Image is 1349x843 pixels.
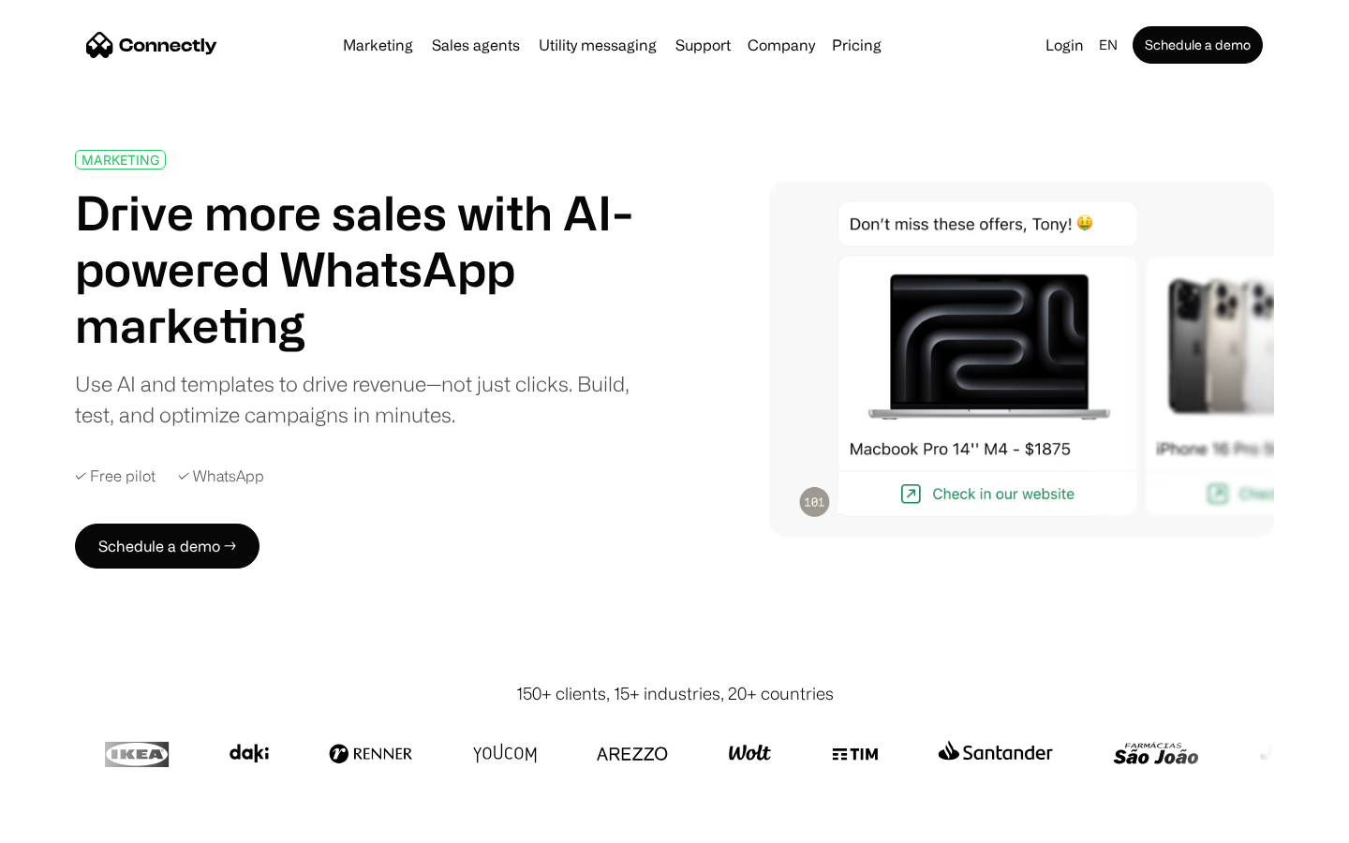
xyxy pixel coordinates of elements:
[748,32,815,58] div: Company
[1038,32,1091,58] a: Login
[82,153,159,167] div: MARKETING
[1099,32,1118,58] div: en
[19,808,112,836] aside: Language selected: English
[1133,26,1263,64] a: Schedule a demo
[75,368,654,430] div: Use AI and templates to drive revenue—not just clicks. Build, test, and optimize campaigns in min...
[531,37,664,52] a: Utility messaging
[75,185,654,353] h1: Drive more sales with AI-powered WhatsApp marketing
[178,467,264,485] div: ✓ WhatsApp
[424,37,527,52] a: Sales agents
[335,37,421,52] a: Marketing
[75,467,156,485] div: ✓ Free pilot
[516,681,834,706] div: 150+ clients, 15+ industries, 20+ countries
[668,37,738,52] a: Support
[37,810,112,836] ul: Language list
[824,37,889,52] a: Pricing
[75,524,259,569] a: Schedule a demo →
